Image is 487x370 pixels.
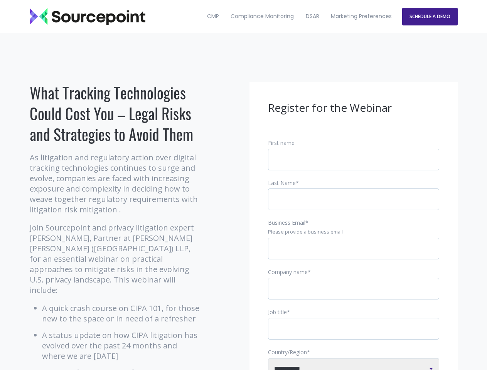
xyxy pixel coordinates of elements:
[42,303,201,324] li: A quick crash course on CIPA 101, for those new to the space or in need of a refresher
[30,222,201,295] p: Join Sourcepoint and privacy litigation expert [PERSON_NAME], Partner at [PERSON_NAME] [PERSON_NA...
[268,348,307,356] span: Country/Region
[268,139,295,146] span: First name
[268,308,287,316] span: Job title
[402,8,458,25] a: SCHEDULE A DEMO
[268,219,305,226] span: Business Email
[30,8,145,25] img: Sourcepoint_logo_black_transparent (2)-2
[268,101,439,115] h3: Register for the Webinar
[268,268,308,276] span: Company name
[268,179,296,187] span: Last Name
[30,152,201,215] p: As litigation and regulatory action over digital tracking technologies continues to surge and evo...
[42,330,201,361] li: A status update on how CIPA litigation has evolved over the past 24 months and where we are [DATE]
[268,229,439,235] legend: Please provide a business email
[30,82,201,145] h1: What Tracking Technologies Could Cost You – Legal Risks and Strategies to Avoid Them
